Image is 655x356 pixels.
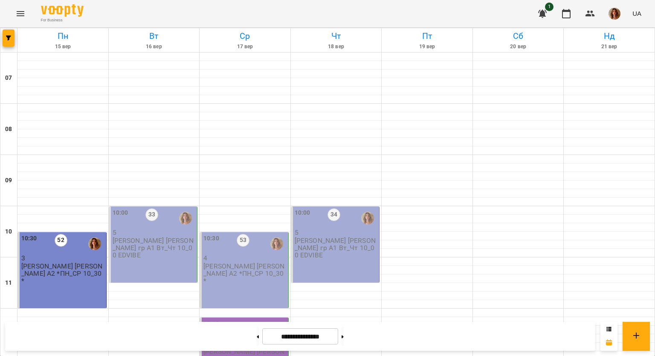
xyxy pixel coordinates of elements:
[295,208,310,218] label: 10:00
[292,29,380,43] h6: Чт
[632,9,641,18] span: UA
[21,254,104,262] p: 3
[21,234,37,243] label: 10:30
[179,212,192,225] img: Перфілова Юлія
[110,29,198,43] h6: Вт
[110,43,198,51] h6: 16 вер
[21,263,104,285] p: [PERSON_NAME] [PERSON_NAME] А2 *ПН_СР 10_30*
[41,18,84,23] span: For Business
[5,227,12,236] h6: 10
[383,29,471,43] h6: Пт
[113,237,196,259] p: [PERSON_NAME] [PERSON_NAME] гр А1 Вт_Чт 10_00 EDVIBE
[609,8,620,20] img: d73ace202ee2ff29bce2c456c7fd2171.png
[383,43,471,51] h6: 19 вер
[292,43,380,51] h6: 18 вер
[295,229,378,236] p: 5
[237,234,249,247] label: 53
[203,254,287,262] p: 4
[113,208,128,218] label: 10:00
[565,29,653,43] h6: Нд
[5,73,12,83] h6: 07
[474,43,562,51] h6: 20 вер
[55,234,67,247] label: 52
[10,3,31,24] button: Menu
[201,29,289,43] h6: Ср
[270,237,283,250] img: Перфілова Юлія
[361,212,374,225] img: Перфілова Юлія
[565,43,653,51] h6: 21 вер
[88,237,101,250] img: Перфілова Юлія
[545,3,554,11] span: 1
[113,229,196,236] p: 5
[295,237,378,259] p: [PERSON_NAME] [PERSON_NAME] гр А1 Вт_Чт 10_00 EDVIBE
[327,208,340,221] label: 34
[19,29,107,43] h6: Пн
[201,43,289,51] h6: 17 вер
[5,176,12,185] h6: 09
[5,278,12,288] h6: 11
[19,43,107,51] h6: 15 вер
[41,4,84,17] img: Voopty Logo
[629,6,645,21] button: UA
[5,125,12,134] h6: 08
[474,29,562,43] h6: Сб
[203,263,287,285] p: [PERSON_NAME] [PERSON_NAME] А2 *ПН_СР 10_30*
[203,234,219,243] label: 10:30
[145,208,158,221] label: 33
